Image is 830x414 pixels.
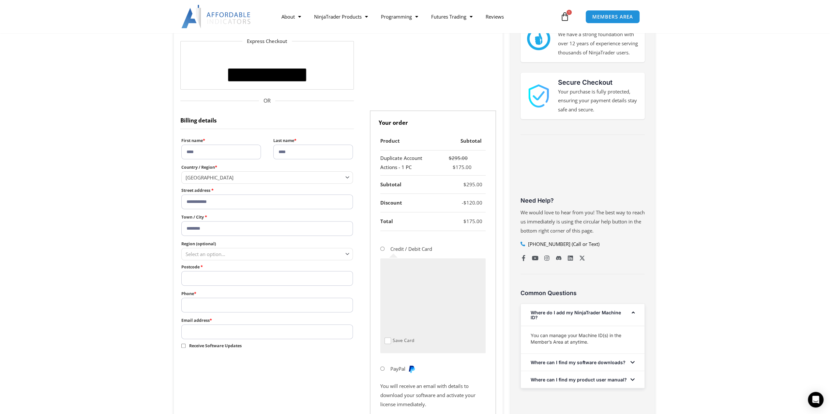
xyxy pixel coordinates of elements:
[181,344,186,348] input: Receive Software Updates
[463,218,482,224] bdi: 175.00
[242,37,292,46] legend: Express Checkout
[181,5,251,28] img: LogoAI | Affordable Indicators – NinjaTrader
[453,164,456,170] span: $
[408,365,415,373] img: PayPal
[181,316,353,324] label: Email address
[196,241,216,247] span: (optional)
[181,136,261,145] label: First name
[521,371,644,388] div: Where can I find my product user manual?
[181,163,353,171] label: Country / Region
[227,50,308,66] iframe: Secure express checkout frame
[531,360,626,365] a: Where can I find my software downloads?
[463,181,482,188] bdi: 295.00
[189,343,242,349] span: Receive Software Updates
[181,263,353,271] label: Postcode
[479,9,510,24] a: Reviews
[380,132,437,150] th: Product
[558,30,638,57] p: We have a strong foundation with over 12 years of experience serving thousands of NinjaTrader users.
[463,199,482,206] bdi: 120.00
[393,337,414,344] label: Save Card
[551,7,579,26] a: 1
[437,132,486,150] th: Subtotal
[370,110,496,132] h3: Your order
[526,240,599,249] span: [PHONE_NUMBER] (Call or Text)
[531,310,621,320] a: Where do I add my NinjaTrader Machine ID?
[380,194,437,212] th: Discount
[463,199,466,206] span: $
[390,246,432,252] label: Credit / Debit Card
[275,9,307,24] a: About
[453,164,472,170] bdi: 175.00
[424,9,479,24] a: Futures Trading
[380,218,393,224] strong: Total
[558,78,638,87] h3: Secure Checkout
[374,9,424,24] a: Programming
[181,213,353,221] label: Town / City
[521,146,645,195] iframe: Customer reviews powered by Trustpilot
[383,262,480,335] iframe: Secure payment input frame
[527,27,550,50] img: mark thumbs good 43913 | Affordable Indicators – NinjaTrader
[380,181,401,188] strong: Subtotal
[380,150,437,176] td: Duplicate Account Actions - 1 PC
[566,10,572,15] span: 1
[531,377,627,382] a: Where can I find my product user manual?
[521,209,645,234] span: We would love to hear from you! The best way to reach us immediately is using the circular help b...
[307,9,374,24] a: NinjaTrader Products
[527,84,550,107] img: 1000913 | Affordable Indicators – NinjaTrader
[463,218,466,224] span: $
[380,382,486,409] p: You will receive an email with details to download your software and activate your license immedi...
[463,181,466,188] span: $
[390,365,416,372] label: PayPal
[228,68,306,81] button: Buy with GPay
[449,155,452,161] span: $
[181,248,353,260] span: State
[521,197,645,204] h3: Need Help?
[181,240,353,248] label: Region
[521,354,644,371] div: Where can I find my software downloads?
[186,174,343,181] span: New Zealand
[521,326,644,353] div: Where do I add my NinjaTrader Machine ID?
[181,186,353,194] label: Street address
[521,304,644,326] div: Where do I add my NinjaTrader Machine ID?
[275,9,558,24] nav: Menu
[585,10,640,23] a: MEMBERS AREA
[462,199,463,206] span: -
[180,110,354,129] h3: Billing details
[558,87,638,115] p: Your purchase is fully protected, ensuring your payment details stay safe and secure.
[273,136,353,145] label: Last name
[449,155,468,161] bdi: 295.00
[181,290,353,298] label: Phone
[521,289,645,297] h3: Common Questions
[181,171,353,183] span: Country / Region
[180,96,354,106] span: OR
[531,332,635,345] p: You can manage your Machine ID(s) in the Member’s Area at anytime.
[186,251,225,257] span: Select an option…
[808,392,823,407] div: Open Intercom Messenger
[592,14,633,19] span: MEMBERS AREA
